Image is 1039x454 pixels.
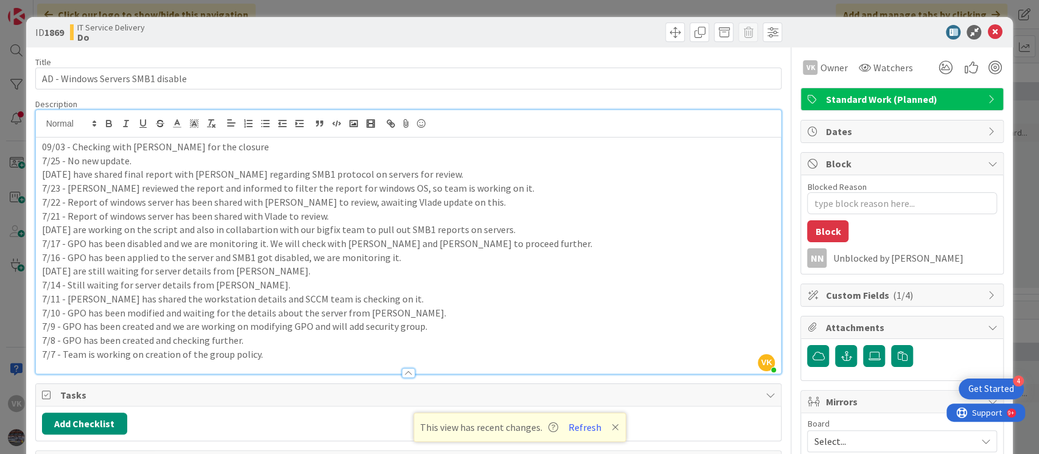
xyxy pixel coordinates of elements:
[825,288,981,302] span: Custom Fields
[820,60,847,75] span: Owner
[825,156,981,171] span: Block
[42,154,775,168] p: 7/25 - No new update.
[814,433,970,450] span: Select...
[42,306,775,320] p: 7/10 - GPO has been modified and waiting for the details about the server from [PERSON_NAME].
[825,320,981,335] span: Attachments
[959,379,1024,399] div: Open Get Started checklist, remaining modules: 4
[42,237,775,251] p: 7/17 - GPO has been disabled and we are monitoring it. We will check with [PERSON_NAME] and [PERS...
[26,2,55,16] span: Support
[61,5,68,15] div: 9+
[420,420,558,435] span: This view has recent changes.
[42,320,775,334] p: 7/9 - GPO has been created and we are working on modifying GPO and will add security group.
[42,413,127,435] button: Add Checklist
[35,68,782,89] input: type card name here...
[803,60,817,75] div: VK
[825,394,981,409] span: Mirrors
[758,354,775,371] span: VK
[968,383,1014,395] div: Get Started
[44,26,64,38] b: 1869
[873,60,912,75] span: Watchers
[42,167,775,181] p: [DATE] have shared final report with [PERSON_NAME] regarding SMB1 protocol on servers for review.
[42,264,775,278] p: [DATE] are still waiting for server details from [PERSON_NAME].
[825,124,981,139] span: Dates
[833,253,997,264] div: Unblocked by [PERSON_NAME]
[35,99,77,110] span: Description
[807,181,866,192] label: Blocked Reason
[60,388,760,402] span: Tasks
[42,251,775,265] p: 7/16 - GPO has been applied to the server and SMB1 got disabled, we are monitoring it.
[564,419,606,435] button: Refresh
[42,223,775,237] p: [DATE] are working on the script and also in collabartion with our bigfix team to pull out SMB1 r...
[807,419,829,428] span: Board
[42,292,775,306] p: 7/11 - [PERSON_NAME] has shared the workstation details and SCCM team is checking on it.
[35,25,64,40] span: ID
[825,92,981,107] span: Standard Work (Planned)
[42,334,775,347] p: 7/8 - GPO has been created and checking further.
[77,23,145,32] span: IT Service Delivery
[42,278,775,292] p: 7/14 - Still waiting for server details from [PERSON_NAME].
[42,209,775,223] p: 7/21 - Report of windows server has been shared with Vlade to review.
[77,32,145,42] b: Do
[42,195,775,209] p: 7/22 - Report of windows server has been shared with [PERSON_NAME] to review, awaiting Vlade upda...
[42,347,775,361] p: 7/7 - Team is working on creation of the group policy.
[807,248,827,268] div: NN
[892,289,912,301] span: ( 1/4 )
[42,181,775,195] p: 7/23 - [PERSON_NAME] reviewed the report and informed to filter the report for windows OS, so tea...
[807,220,848,242] button: Block
[35,57,51,68] label: Title
[1013,375,1024,386] div: 4
[42,140,775,154] p: 09/03 - Checking with [PERSON_NAME] for the closure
